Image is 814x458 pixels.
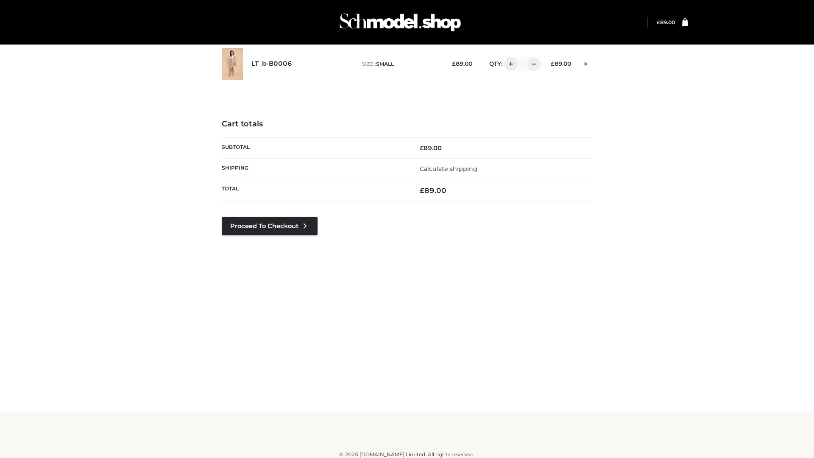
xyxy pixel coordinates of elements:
span: SMALL [376,61,394,67]
bdi: 89.00 [420,186,446,195]
bdi: 89.00 [452,60,472,67]
a: Proceed to Checkout [222,217,318,235]
div: QTY: [481,57,538,71]
p: size : [362,60,439,68]
th: Shipping [222,158,407,179]
span: £ [551,60,555,67]
bdi: 89.00 [420,144,442,152]
h4: Cart totals [222,120,592,129]
span: £ [657,19,660,25]
th: Total [222,179,407,202]
a: LT_b-B0006 [251,60,292,68]
bdi: 89.00 [657,19,675,25]
bdi: 89.00 [551,60,571,67]
a: Remove this item [580,57,592,68]
th: Subtotal [222,137,407,158]
span: £ [420,144,424,152]
a: £89.00 [657,19,675,25]
a: Calculate shipping [420,165,477,173]
span: £ [420,186,424,195]
img: Schmodel Admin 964 [337,6,464,39]
img: LT_b-B0006 - SMALL [222,48,243,80]
span: £ [452,60,456,67]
